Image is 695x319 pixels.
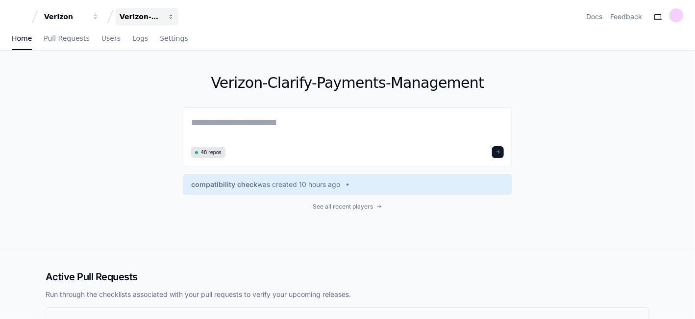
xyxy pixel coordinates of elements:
[116,8,178,26] button: Verizon-Clarify-Payments-Management
[191,180,257,189] span: compatibility check
[40,8,103,26] button: Verizon
[586,12,602,22] a: Docs
[257,180,340,189] span: was created 10 hours ago
[132,27,148,50] a: Logs
[201,149,222,156] span: 48 repos
[160,27,188,50] a: Settings
[12,27,32,50] a: Home
[101,27,121,50] a: Users
[44,35,89,41] span: Pull Requests
[183,74,512,92] h1: Verizon-Clarify-Payments-Management
[160,35,188,41] span: Settings
[46,270,649,284] h2: Active Pull Requests
[191,180,504,189] a: compatibility checkwas created 10 hours ago
[46,290,649,299] p: Run through the checklists associated with your pull requests to verify your upcoming releases.
[610,12,642,22] button: Feedback
[12,35,32,41] span: Home
[44,27,89,50] a: Pull Requests
[120,12,162,22] div: Verizon-Clarify-Payments-Management
[183,203,512,211] a: See all recent players
[44,12,86,22] div: Verizon
[101,35,121,41] span: Users
[313,203,373,211] span: See all recent players
[132,35,148,41] span: Logs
